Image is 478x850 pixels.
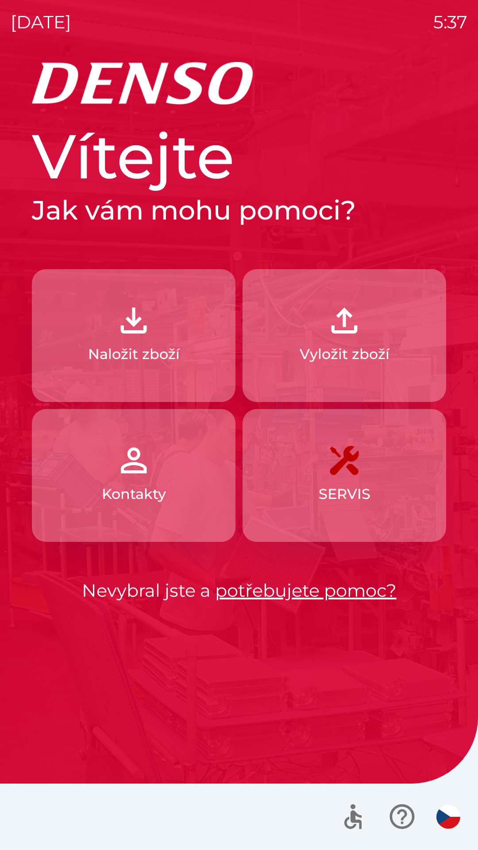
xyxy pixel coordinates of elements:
[300,344,389,365] p: Vyložit zboží
[114,301,153,340] img: 918cc13a-b407-47b8-8082-7d4a57a89498.png
[243,269,446,402] button: Vyložit zboží
[32,269,235,402] button: Naložit zboží
[433,9,467,35] p: 5:37
[114,441,153,480] img: 072f4d46-cdf8-44b2-b931-d189da1a2739.png
[319,483,370,505] p: SERVIS
[32,409,235,542] button: Kontakty
[32,577,446,604] p: Nevybral jste a
[11,9,71,35] p: [DATE]
[325,301,364,340] img: 2fb22d7f-6f53-46d3-a092-ee91fce06e5d.png
[32,62,446,104] img: Logo
[215,580,397,601] a: potřebujete pomoc?
[32,194,446,227] h2: Jak vám mohu pomoci?
[325,441,364,480] img: 7408382d-57dc-4d4c-ad5a-dca8f73b6e74.png
[102,483,166,505] p: Kontakty
[88,344,180,365] p: Naložit zboží
[436,805,460,829] img: cs flag
[32,119,446,194] h1: Vítejte
[243,409,446,542] button: SERVIS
